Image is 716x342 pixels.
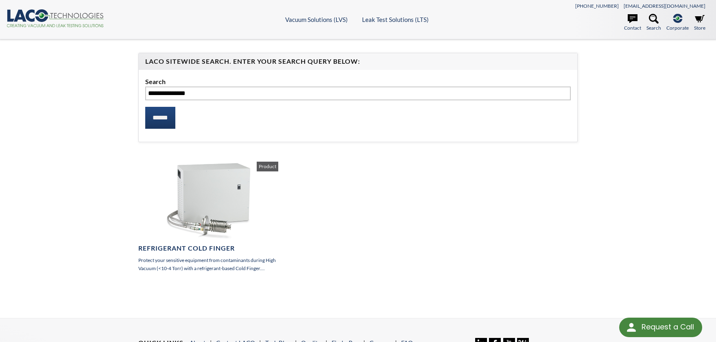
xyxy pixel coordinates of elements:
img: round button [625,321,638,334]
a: Contact [624,14,641,32]
h4: LACO Sitewide Search. Enter your Search Query Below: [145,57,571,66]
a: [PHONE_NUMBER] [575,3,619,9]
div: Request a Call [642,318,694,336]
a: Vacuum Solutions (LVS) [285,16,348,23]
span: Product [257,162,278,171]
h4: Refrigerant Cold Finger [138,244,278,253]
label: Search [145,76,571,87]
a: Leak Test Solutions (LTS) [362,16,429,23]
a: Refrigerant Cold Finger Protect your sensitive equipment from contaminants during High Vacuum (<1... [138,162,278,272]
a: [EMAIL_ADDRESS][DOMAIN_NAME] [624,3,705,9]
a: Search [646,14,661,32]
div: Request a Call [619,318,702,337]
p: Protect your sensitive equipment from contaminants during High Vacuum (<10-4 Torr) with a refrige... [138,256,278,272]
a: Store [694,14,705,32]
span: Corporate [666,24,689,32]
